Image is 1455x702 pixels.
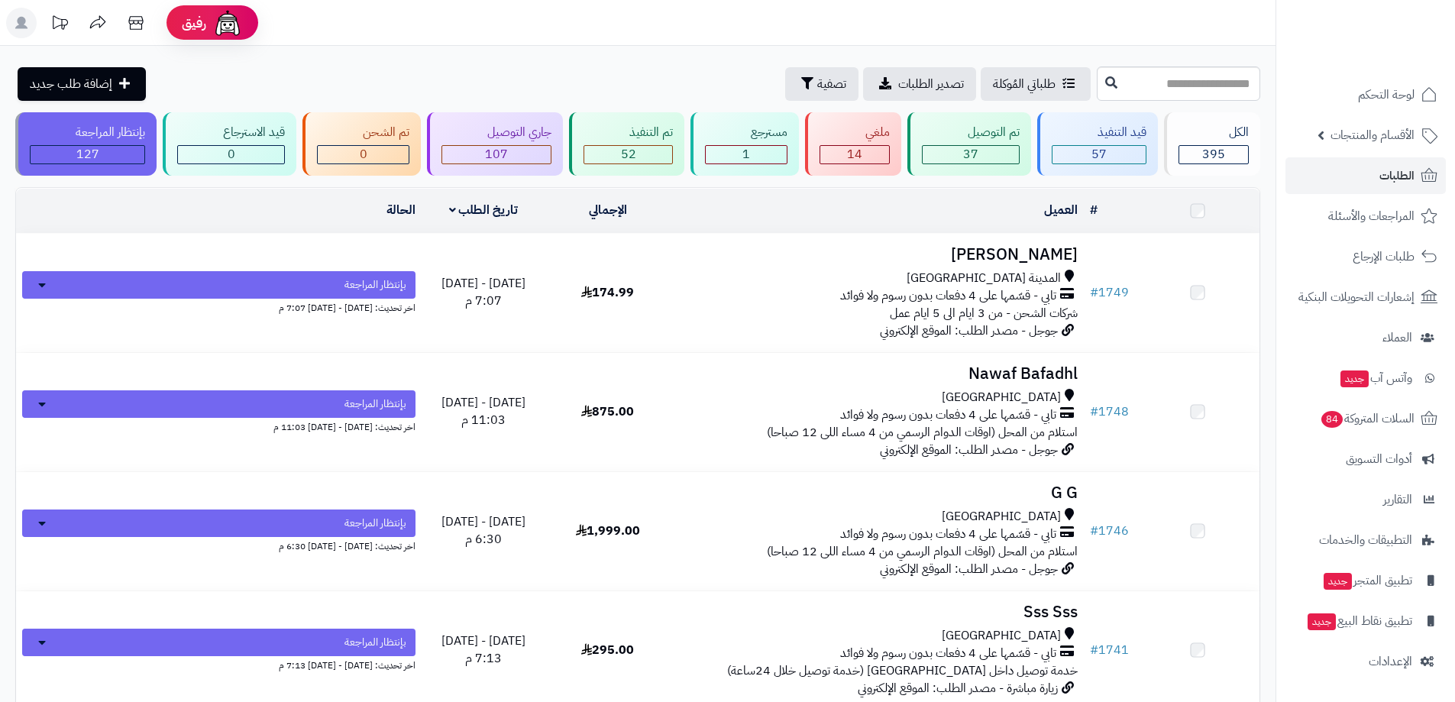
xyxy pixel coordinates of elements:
[442,146,551,163] div: 107
[817,75,846,93] span: تصفية
[1379,165,1415,186] span: الطلبات
[228,145,235,163] span: 0
[1285,603,1446,639] a: تطبيق نقاط البيعجديد
[942,627,1061,645] span: [GEOGRAPHIC_DATA]
[963,145,978,163] span: 37
[1351,43,1440,75] img: logo-2.png
[1091,145,1107,163] span: 57
[178,146,284,163] div: 0
[820,146,889,163] div: 14
[1321,411,1343,428] span: 84
[1358,84,1415,105] span: لوحة التحكم
[880,322,1058,340] span: جوجل - مصدر الطلب: الموقع الإلكتروني
[1034,112,1161,176] a: قيد التنفيذ 57
[840,287,1056,305] span: تابي - قسّمها على 4 دفعات بدون رسوم ولا فوائد
[1090,201,1098,219] a: #
[182,14,206,32] span: رفيق
[1328,205,1415,227] span: المراجعات والأسئلة
[1320,408,1415,429] span: السلات المتروكة
[993,75,1056,93] span: طلباتي المُوكلة
[904,112,1034,176] a: تم التوصيل 37
[76,145,99,163] span: 127
[1090,283,1098,302] span: #
[1285,198,1446,235] a: المراجعات والأسئلة
[840,526,1056,543] span: تابي - قسّمها على 4 دفعات بدون رسوم ولا فوائد
[942,508,1061,526] span: [GEOGRAPHIC_DATA]
[22,299,415,315] div: اخر تحديث: [DATE] - [DATE] 7:07 م
[344,635,406,650] span: بإنتظار المراجعة
[386,201,415,219] a: الحالة
[1339,367,1412,389] span: وآتس آب
[907,270,1061,287] span: المدينة [GEOGRAPHIC_DATA]
[1285,562,1446,599] a: تطبيق المتجرجديد
[621,145,636,163] span: 52
[1285,238,1446,275] a: طلبات الإرجاع
[299,112,424,176] a: تم الشحن 0
[318,146,409,163] div: 0
[1285,319,1446,356] a: العملاء
[1179,124,1249,141] div: الكل
[1202,145,1225,163] span: 395
[880,441,1058,459] span: جوجل - مصدر الطلب: الموقع الإلكتروني
[705,124,787,141] div: مسترجع
[1331,125,1415,146] span: الأقسام والمنتجات
[441,274,525,310] span: [DATE] - [DATE] 7:07 م
[942,389,1061,406] span: [GEOGRAPHIC_DATA]
[1353,246,1415,267] span: طلبات الإرجاع
[581,641,634,659] span: 295.00
[1285,522,1446,558] a: التطبيقات والخدمات
[441,513,525,548] span: [DATE] - [DATE] 6:30 م
[676,246,1078,264] h3: [PERSON_NAME]
[1285,643,1446,680] a: الإعدادات
[22,418,415,434] div: اخر تحديث: [DATE] - [DATE] 11:03 م
[767,542,1078,561] span: استلام من المحل (اوقات الدوام الرسمي من 4 مساء اللى 12 صباحا)
[441,632,525,668] span: [DATE] - [DATE] 7:13 م
[1369,651,1412,672] span: الإعدادات
[1090,403,1129,421] a: #1748
[802,112,904,176] a: ملغي 14
[687,112,802,176] a: مسترجع 1
[1383,489,1412,510] span: التقارير
[441,393,525,429] span: [DATE] - [DATE] 11:03 م
[1285,76,1446,113] a: لوحة التحكم
[1346,448,1412,470] span: أدوات التسويق
[212,8,243,38] img: ai-face.png
[581,283,634,302] span: 174.99
[676,484,1078,502] h3: G G
[18,67,146,101] a: إضافة طلب جديد
[31,146,144,163] div: 127
[1285,157,1446,194] a: الطلبات
[727,662,1078,680] span: خدمة توصيل داخل [GEOGRAPHIC_DATA] (خدمة توصيل خلال 24ساعة)
[566,112,687,176] a: تم التنفيذ 52
[1285,481,1446,518] a: التقارير
[1319,529,1412,551] span: التطبيقات والخدمات
[923,146,1019,163] div: 37
[863,67,976,101] a: تصدير الطلبات
[898,75,964,93] span: تصدير الطلبات
[30,75,112,93] span: إضافة طلب جديد
[12,112,160,176] a: بإنتظار المراجعة 127
[1382,327,1412,348] span: العملاء
[449,201,519,219] a: تاريخ الطلب
[1324,573,1352,590] span: جديد
[820,124,890,141] div: ملغي
[981,67,1091,101] a: طلباتي المُوكلة
[1090,403,1098,421] span: #
[1090,522,1098,540] span: #
[1285,441,1446,477] a: أدوات التسويق
[1308,613,1336,630] span: جديد
[160,112,299,176] a: قيد الاسترجاع 0
[317,124,409,141] div: تم الشحن
[576,522,640,540] span: 1,999.00
[40,8,79,42] a: تحديثات المنصة
[742,145,750,163] span: 1
[1285,400,1446,437] a: السلات المتروكة84
[1090,641,1098,659] span: #
[1306,610,1412,632] span: تطبيق نقاط البيع
[1090,522,1129,540] a: #1746
[1285,360,1446,396] a: وآتس آبجديد
[840,645,1056,662] span: تابي - قسّمها على 4 دفعات بدون رسوم ولا فوائد
[1090,641,1129,659] a: #1741
[858,679,1058,697] span: زيارة مباشرة - مصدر الطلب: الموقع الإلكتروني
[584,146,672,163] div: 52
